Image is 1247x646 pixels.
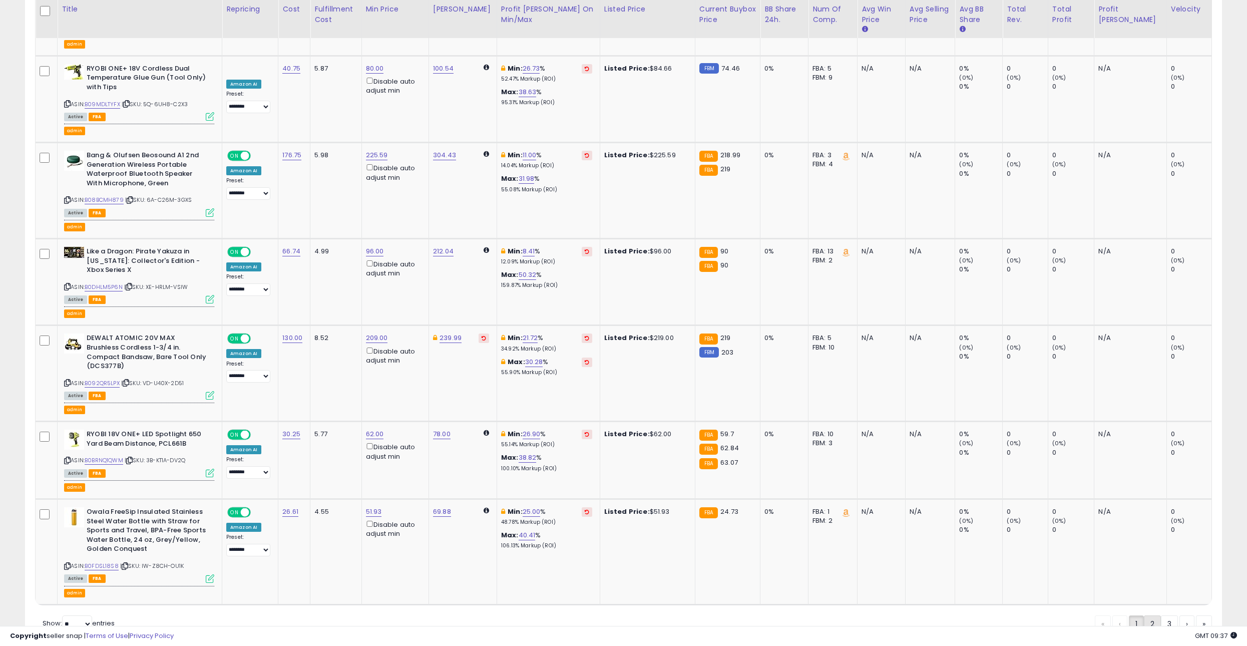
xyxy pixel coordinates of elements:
div: Avg BB Share [959,4,998,25]
div: 0% [959,82,1002,91]
div: 5.77 [314,430,353,439]
a: B092QR5LPX [85,379,120,388]
button: admin [64,223,85,231]
div: % [501,430,592,448]
div: 0 [1007,151,1048,160]
span: ON [228,431,241,439]
span: » [1202,619,1205,629]
span: OFF [249,152,265,160]
a: 26.90 [523,429,541,439]
a: 40.75 [282,64,300,74]
span: | SKU: VD-U40X-2D51 [121,379,184,387]
div: % [501,507,592,526]
a: 100.54 [433,64,454,74]
a: 38.82 [519,453,537,463]
img: 41VzicH2omL._SL40_.jpg [64,64,84,80]
b: Min: [508,64,523,73]
div: 0 [1007,448,1048,457]
div: Amazon AI [226,166,261,175]
a: 1 [1129,615,1144,632]
a: 2 [1144,615,1161,632]
div: FBA: 1 [812,507,850,516]
a: 21.72 [523,333,538,343]
span: 203 [721,348,733,357]
a: B0DHLM5P6N [85,283,123,291]
a: 239.99 [440,333,462,343]
div: 0 [1171,247,1211,256]
small: FBA [699,261,718,272]
div: Amazon AI [226,80,261,89]
img: 21CAyrsCKjL._SL40_.jpg [64,507,84,527]
span: | SKU: 3B-KT1A-DV2Q [125,456,185,464]
div: ASIN: [64,430,214,476]
small: FBA [699,334,718,345]
small: Avg Win Price. [862,25,868,34]
div: 0% [764,430,800,439]
div: 0 [1007,247,1048,256]
span: 63.07 [720,458,738,467]
div: $225.59 [604,151,687,160]
div: N/A [1098,247,1158,256]
div: 0 [1052,64,1094,73]
div: $219.00 [604,334,687,343]
b: Min: [508,333,523,343]
b: Min: [508,150,523,160]
small: (0%) [1052,439,1066,447]
a: B08BCMH879 [85,196,124,204]
small: (0%) [1171,439,1185,447]
div: 0% [959,430,1002,439]
div: Disable auto adjust min [366,76,421,95]
div: 0 [1052,334,1094,343]
div: Num of Comp. [812,4,853,25]
b: RYOBI ONE+ 18V Cordless Dual Temperature Glue Gun (Tool Only) with Tips [87,64,208,95]
div: % [501,88,592,106]
div: % [501,151,592,169]
b: Max: [501,87,519,97]
small: (0%) [959,439,973,447]
p: 14.04% Markup (ROI) [501,162,592,169]
span: 218.99 [720,150,740,160]
p: 100.10% Markup (ROI) [501,465,592,472]
span: ON [228,508,241,517]
a: 225.59 [366,150,388,160]
div: Preset: [226,361,270,383]
div: [PERSON_NAME] [433,4,493,15]
small: (0%) [1052,344,1066,352]
a: 130.00 [282,333,302,343]
p: 159.87% Markup (ROI) [501,282,592,289]
div: FBA: 10 [812,430,850,439]
div: N/A [910,151,948,160]
div: 0 [1007,334,1048,343]
small: (0%) [1171,74,1185,82]
b: Bang & Olufsen Beosound A1 2nd Generation Wireless Portable Waterproof Bluetooth Speaker With Mic... [87,151,208,190]
div: N/A [1098,507,1158,516]
div: 0 [1052,430,1094,439]
div: Profit [PERSON_NAME] on Min/Max [501,4,596,25]
small: FBM [699,347,719,358]
span: 219 [720,164,730,174]
div: 0% [764,151,800,160]
div: 0% [959,448,1002,457]
p: 55.90% Markup (ROI) [501,369,592,376]
b: DEWALT ATOMIC 20V MAX Brushless Cordless 1-3/4 in. Compact Bandsaw, Bare Tool Only (DCS377B) [87,334,208,373]
div: Amazon AI [226,262,261,271]
div: N/A [1098,430,1158,439]
div: 0% [959,265,1002,274]
a: 50.32 [519,270,537,280]
span: 62.84 [720,443,739,453]
div: 0 [1007,430,1048,439]
p: 34.92% Markup (ROI) [501,346,592,353]
div: 0 [1007,352,1048,361]
span: 90 [720,260,728,270]
div: 4.55 [314,507,353,516]
a: 8.41 [523,246,535,256]
div: 8.52 [314,334,353,343]
div: 5.98 [314,151,353,160]
div: ASIN: [64,247,214,302]
div: FBM: 3 [812,439,850,448]
small: (0%) [959,256,973,264]
span: | SKU: XE-HRLM-VSIW [124,283,188,291]
div: Velocity [1171,4,1207,15]
div: Disable auto adjust min [366,346,421,365]
div: 0 [1171,265,1211,274]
